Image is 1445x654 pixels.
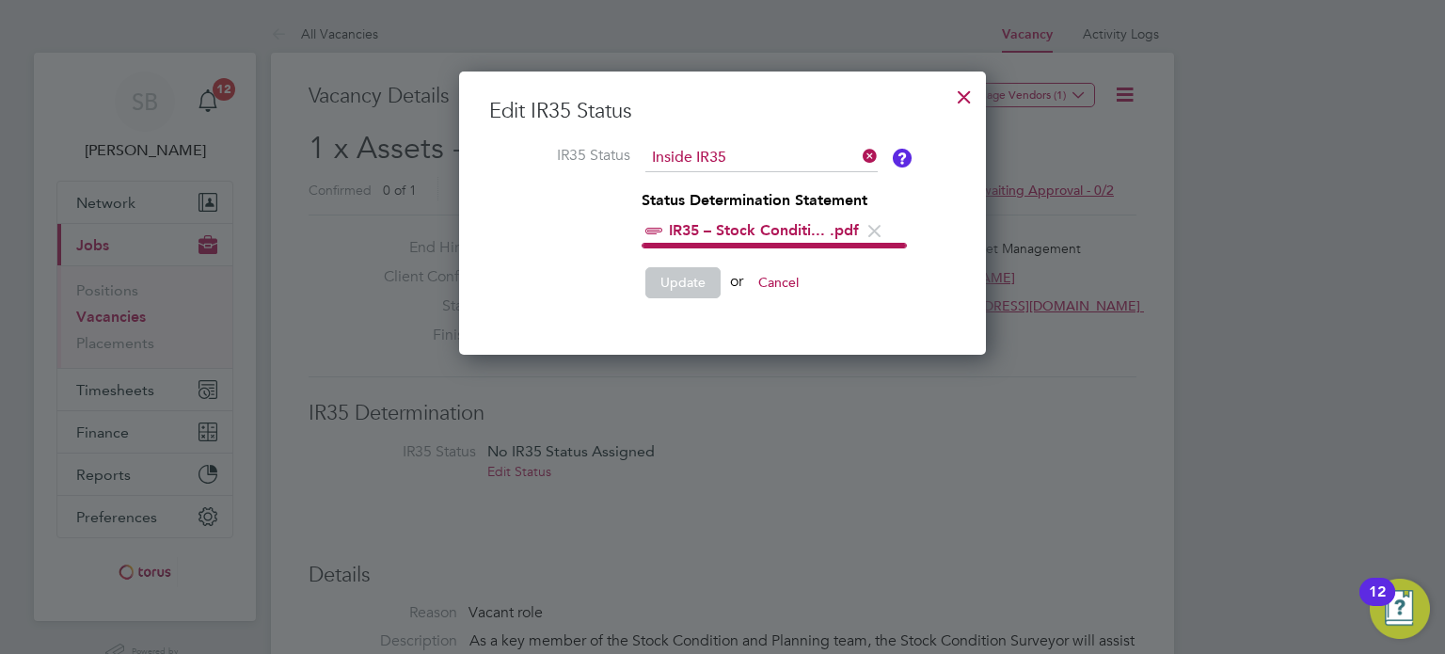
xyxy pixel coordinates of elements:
[1370,579,1430,639] button: Open Resource Center, 12 new notifications
[489,98,956,125] h3: Edit IR35 Status
[489,146,630,166] label: IR35 Status
[645,144,878,172] input: Search for...
[893,149,912,167] button: Vacancy Status Definitions
[1369,592,1386,616] div: 12
[669,221,859,239] a: IR35 – Stock Conditi... .pdf
[645,267,721,297] button: Update
[489,267,956,316] li: or
[642,191,867,209] strong: Status Determination Statement
[743,267,814,297] button: Cancel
